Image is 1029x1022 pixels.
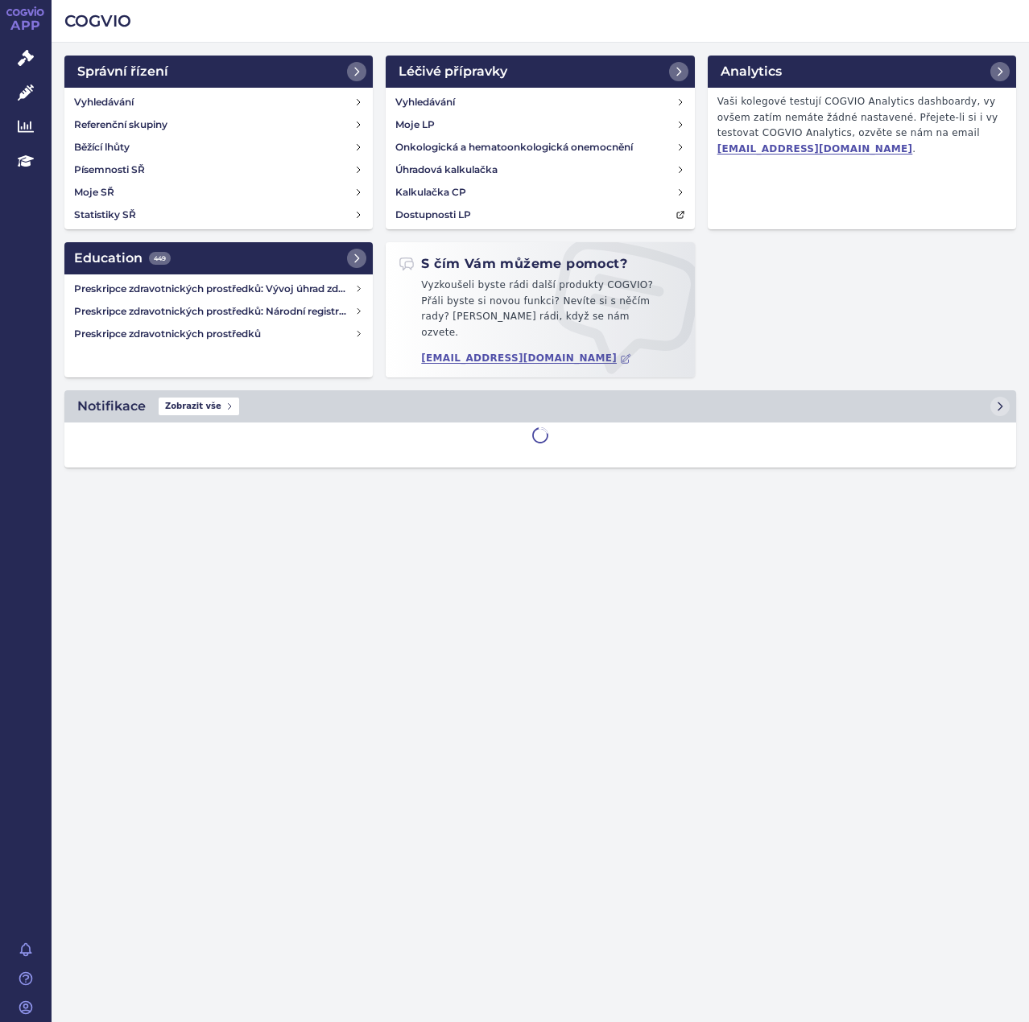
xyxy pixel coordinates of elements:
[389,136,691,159] a: Onkologická a hematoonkologická onemocnění
[389,204,691,226] a: Dostupnosti LP
[389,113,691,136] a: Moje LP
[74,249,171,268] h2: Education
[395,139,633,155] h4: Onkologická a hematoonkologická onemocnění
[68,204,370,226] a: Statistiky SŘ
[68,159,370,181] a: Písemnosti SŘ
[68,113,370,136] a: Referenční skupiny
[399,62,507,81] h2: Léčivé přípravky
[64,242,373,274] a: Education449
[74,207,136,223] h4: Statistiky SŘ
[717,143,913,155] a: [EMAIL_ADDRESS][DOMAIN_NAME]
[386,56,694,88] a: Léčivé přípravky
[389,91,691,113] a: Vyhledávání
[149,252,171,265] span: 449
[389,181,691,204] a: Kalkulačka CP
[68,181,370,204] a: Moje SŘ
[708,56,1016,88] a: Analytics
[395,117,435,133] h4: Moje LP
[74,162,145,178] h4: Písemnosti SŘ
[159,398,239,415] span: Zobrazit vše
[74,117,167,133] h4: Referenční skupiny
[421,352,631,365] a: [EMAIL_ADDRESS][DOMAIN_NAME]
[395,94,455,110] h4: Vyhledávání
[74,303,354,319] h4: Preskripce zdravotnických prostředků: Národní registr hrazených zdravotnických služeb (NRHZS)
[389,159,691,181] a: Úhradová kalkulačka
[74,326,354,342] h4: Preskripce zdravotnických prostředků
[395,162,498,178] h4: Úhradová kalkulačka
[68,300,370,323] a: Preskripce zdravotnických prostředků: Národní registr hrazených zdravotnických služeb (NRHZS)
[395,184,466,200] h4: Kalkulačka CP
[64,56,373,88] a: Správní řízení
[68,91,370,113] a: Vyhledávání
[711,91,1013,160] p: Vaši kolegové testují COGVIO Analytics dashboardy, vy ovšem zatím nemáte žádné nastavené. Přejete...
[68,323,370,345] a: Preskripce zdravotnických prostředků
[395,207,471,223] h4: Dostupnosti LP
[399,278,681,347] p: Vyzkoušeli byste rádi další produkty COGVIO? Přáli byste si novou funkci? Nevíte si s něčím rady?...
[721,62,782,81] h2: Analytics
[64,390,1016,422] a: NotifikaceZobrazit vše
[399,255,627,273] h2: S čím Vám můžeme pomoct?
[77,397,146,416] h2: Notifikace
[74,94,134,110] h4: Vyhledávání
[68,136,370,159] a: Běžící lhůty
[74,184,114,200] h4: Moje SŘ
[68,278,370,300] a: Preskripce zdravotnických prostředků: Vývoj úhrad zdravotních pojišťoven za zdravotnické prostředky
[74,139,130,155] h4: Běžící lhůty
[77,62,168,81] h2: Správní řízení
[74,281,354,297] h4: Preskripce zdravotnických prostředků: Vývoj úhrad zdravotních pojišťoven za zdravotnické prostředky
[64,10,1016,32] h2: COGVIO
